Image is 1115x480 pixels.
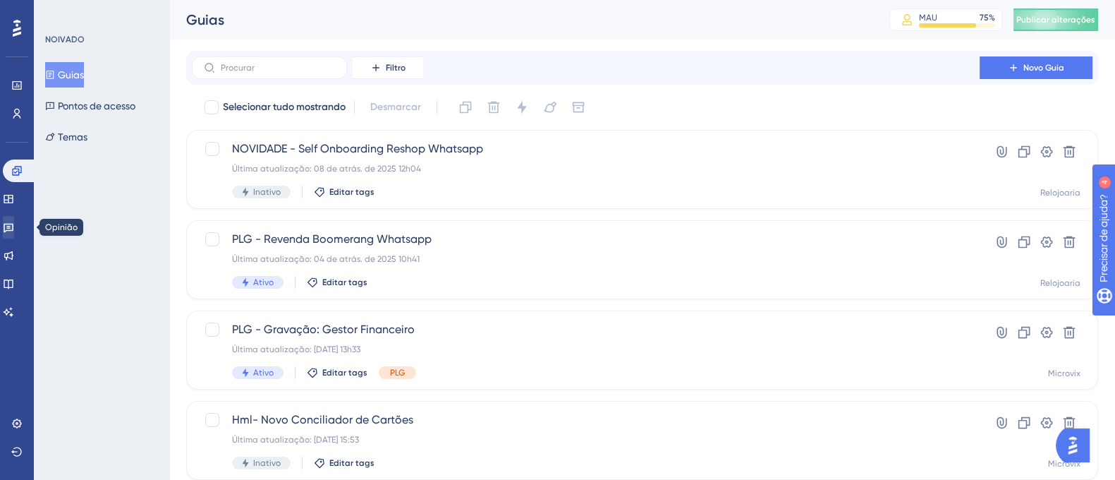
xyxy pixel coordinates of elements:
[322,277,367,287] font: Editar tags
[253,187,281,197] font: Inativo
[1040,188,1080,198] font: Relojoaria
[1013,8,1098,31] button: Publicar alterações
[353,56,423,79] button: Filtro
[386,63,406,73] font: Filtro
[370,101,421,113] font: Desmarcar
[221,63,335,73] input: Procurar
[232,232,432,246] font: PLG - Revenda Boomerang Whatsapp
[223,101,346,113] font: Selecionar tudo mostrando
[58,69,84,80] font: Guias
[232,164,421,174] font: Última atualização: 08 de atrás. de 2025 12h04
[980,13,989,23] font: 75
[232,323,415,336] font: PLG - Gravação: Gestor Financeiro
[1040,278,1080,288] font: Relojoaria
[1048,368,1080,378] font: Microvix
[33,6,121,17] font: Precisar de ajuda?
[390,368,405,378] font: PLG
[58,131,87,143] font: Temas
[232,344,360,354] font: Última atualização: [DATE] 13h33
[45,93,135,119] button: Pontos de acesso
[45,35,85,44] font: NOIVADO
[989,13,995,23] font: %
[329,458,374,468] font: Editar tags
[307,277,367,288] button: Editar tags
[253,368,274,378] font: Ativo
[1023,63,1064,73] font: Novo Guia
[314,186,374,198] button: Editar tags
[232,413,413,426] font: Hml- Novo Conciliador de Cartões
[919,13,937,23] font: MAU
[45,124,87,150] button: Temas
[980,56,1092,79] button: Novo Guia
[232,254,420,264] font: Última atualização: 04 de atrás. de 2025 10h41
[322,368,367,378] font: Editar tags
[253,277,274,287] font: Ativo
[1056,424,1098,467] iframe: Iniciador do Assistente de IA do UserGuiding
[131,7,135,18] div: 4
[45,62,84,88] button: Guias
[1016,15,1095,25] font: Publicar alterações
[307,367,367,378] button: Editar tags
[232,435,359,445] font: Última atualização: [DATE] 15:53
[329,187,374,197] font: Editar tags
[363,95,428,120] button: Desmarcar
[314,457,374,469] button: Editar tags
[1048,459,1080,469] font: Microvix
[186,11,224,28] font: Guias
[253,458,281,468] font: Inativo
[232,142,483,155] font: NOVIDADE - Self Onboarding Reshop Whatsapp
[58,100,135,112] font: Pontos de acesso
